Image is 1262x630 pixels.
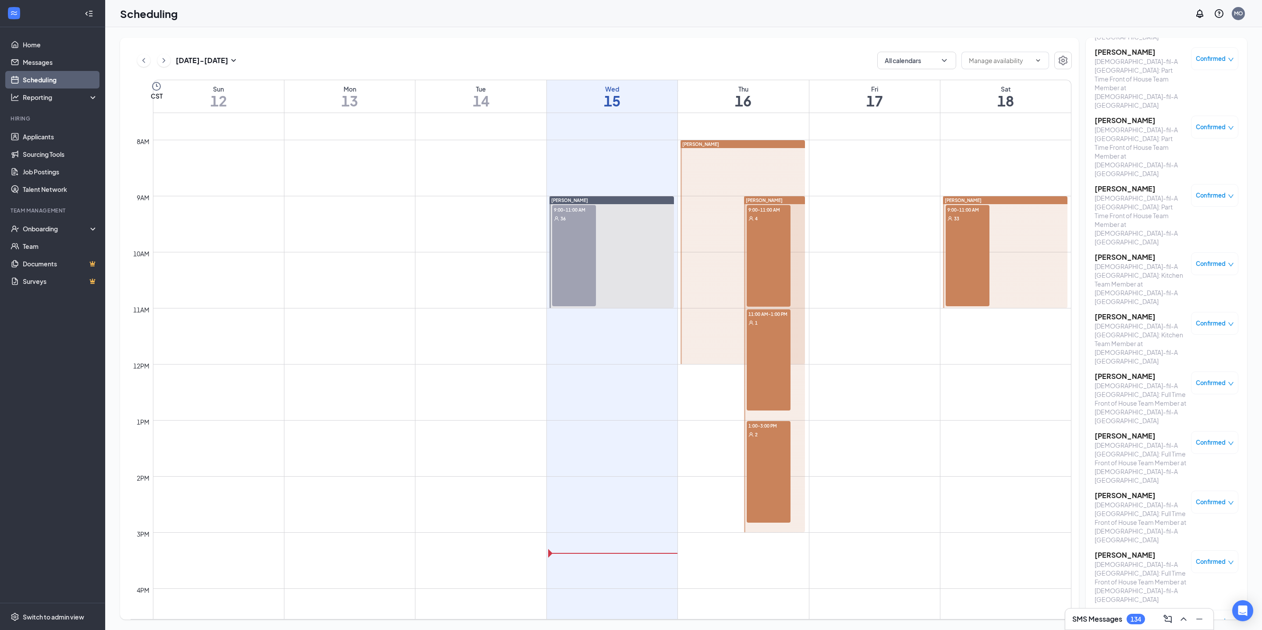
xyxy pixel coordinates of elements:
[1178,614,1189,624] svg: ChevronUp
[1228,619,1234,625] span: down
[748,216,754,221] svg: User
[1228,559,1234,566] span: down
[1095,441,1187,485] div: [DEMOGRAPHIC_DATA]-fil-A [GEOGRAPHIC_DATA]: Full Time Front of House Team Member at [DEMOGRAPHIC_...
[151,92,163,100] span: CST
[135,193,151,202] div: 9am
[1194,614,1205,624] svg: Minimize
[415,93,546,108] h1: 14
[135,473,151,483] div: 2pm
[284,80,415,113] a: October 13, 2025
[678,80,808,113] a: October 16, 2025
[139,55,148,66] svg: ChevronLeft
[1095,322,1187,365] div: [DEMOGRAPHIC_DATA]-fil-A [GEOGRAPHIC_DATA]: Kitchen Team Member at [DEMOGRAPHIC_DATA]-fil-A [GEOG...
[1095,560,1187,604] div: [DEMOGRAPHIC_DATA]-fil-A [GEOGRAPHIC_DATA]: Full Time Front of House Team Member at [DEMOGRAPHIC_...
[135,529,151,539] div: 3pm
[176,56,228,65] h3: [DATE] - [DATE]
[85,9,93,18] svg: Collapse
[11,224,19,233] svg: UserCheck
[228,55,239,66] svg: SmallChevronDown
[1058,55,1068,66] svg: Settings
[1228,125,1234,131] span: down
[415,85,546,93] div: Tue
[547,93,677,108] h1: 15
[1163,614,1173,624] svg: ComposeMessage
[1095,431,1187,441] h3: [PERSON_NAME]
[1095,57,1187,110] div: [DEMOGRAPHIC_DATA]-fil-A [GEOGRAPHIC_DATA]: Part Time Front of House Team Member at [DEMOGRAPHIC_...
[945,198,982,203] span: [PERSON_NAME]
[1228,262,1234,268] span: down
[1095,47,1187,57] h3: [PERSON_NAME]
[809,80,940,113] a: October 17, 2025
[23,53,98,71] a: Messages
[755,216,758,222] span: 4
[954,216,959,222] span: 33
[1196,54,1226,63] span: Confirmed
[23,224,90,233] div: Onboarding
[946,205,989,214] span: 9:00-11:00 AM
[160,55,168,66] svg: ChevronRight
[135,585,151,595] div: 4pm
[415,80,546,113] a: October 14, 2025
[940,56,949,65] svg: ChevronDown
[23,273,98,290] a: SurveysCrown
[560,216,566,222] span: 36
[1095,252,1187,262] h3: [PERSON_NAME]
[11,207,96,214] div: Team Management
[1095,262,1187,306] div: [DEMOGRAPHIC_DATA]-fil-A [GEOGRAPHIC_DATA]: Kitchen Team Member at [DEMOGRAPHIC_DATA]-fil-A [GEOG...
[1228,440,1234,446] span: down
[23,93,98,102] div: Reporting
[23,255,98,273] a: DocumentsCrown
[1131,616,1141,623] div: 134
[135,417,151,427] div: 1pm
[151,81,162,92] svg: Clock
[1228,381,1234,387] span: down
[157,54,170,67] button: ChevronRight
[1161,612,1175,626] button: ComposeMessage
[940,93,1071,108] h1: 18
[1234,10,1243,17] div: MO
[947,216,953,221] svg: User
[120,6,178,21] h1: Scheduling
[748,320,754,326] svg: User
[23,145,98,163] a: Sourcing Tools
[1196,498,1226,506] span: Confirmed
[547,80,677,113] a: October 15, 2025
[1196,379,1226,387] span: Confirmed
[1095,116,1187,125] h3: [PERSON_NAME]
[1095,381,1187,425] div: [DEMOGRAPHIC_DATA]-fil-A [GEOGRAPHIC_DATA]: Full Time Front of House Team Member at [DEMOGRAPHIC_...
[747,421,791,430] span: 1:00-3:00 PM
[682,142,719,147] span: [PERSON_NAME]
[131,305,151,315] div: 11am
[1228,57,1234,63] span: down
[755,432,758,438] span: 2
[131,361,151,371] div: 12pm
[554,216,559,221] svg: User
[11,115,96,122] div: Hiring
[1196,319,1226,328] span: Confirmed
[10,9,18,18] svg: WorkstreamLogo
[547,85,677,93] div: Wed
[153,85,284,93] div: Sun
[809,93,940,108] h1: 17
[1196,191,1226,200] span: Confirmed
[23,36,98,53] a: Home
[969,56,1031,65] input: Manage availability
[1214,8,1224,19] svg: QuestionInfo
[1095,184,1187,194] h3: [PERSON_NAME]
[23,163,98,181] a: Job Postings
[748,432,754,437] svg: User
[1228,193,1234,199] span: down
[1177,612,1191,626] button: ChevronUp
[1196,557,1226,566] span: Confirmed
[940,85,1071,93] div: Sat
[153,93,284,108] h1: 12
[137,54,150,67] button: ChevronLeft
[131,249,151,258] div: 10am
[747,309,791,318] span: 11:00 AM-1:00 PM
[23,181,98,198] a: Talent Network
[1054,52,1072,69] a: Settings
[23,71,98,88] a: Scheduling
[11,93,19,102] svg: Analysis
[1228,321,1234,327] span: down
[1095,125,1187,178] div: [DEMOGRAPHIC_DATA]-fil-A [GEOGRAPHIC_DATA]: Part Time Front of House Team Member at [DEMOGRAPHIC_...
